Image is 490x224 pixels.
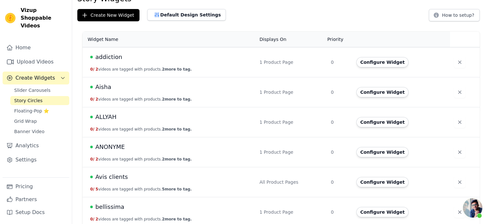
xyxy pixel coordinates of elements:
[14,118,37,124] span: Grid Wrap
[90,157,94,161] span: 0 /
[356,57,408,67] button: Configure Widget
[3,41,69,54] a: Home
[429,14,480,20] a: How to setup?
[95,202,124,211] span: bellissima
[327,32,352,47] th: Priority
[90,206,93,208] span: Live Published
[162,127,192,131] span: 2 more to tag.
[356,177,408,187] button: Configure Widget
[3,193,69,206] a: Partners
[90,187,94,191] span: 0 /
[454,146,466,158] button: Delete widget
[259,89,323,95] div: 1 Product Page
[90,127,94,131] span: 0 /
[356,87,408,97] button: Configure Widget
[10,117,69,126] a: Grid Wrap
[21,6,67,30] span: Vizup Shoppable Videos
[259,119,323,125] div: 1 Product Page
[5,13,15,23] img: Vizup
[90,146,93,148] span: Live Published
[3,206,69,219] a: Setup Docs
[90,67,94,72] span: 0 /
[90,97,94,102] span: 0 /
[95,83,111,92] span: Aisha
[95,53,122,62] span: addiction
[3,139,69,152] a: Analytics
[454,56,466,68] button: Delete widget
[429,9,480,21] button: How to setup?
[14,87,51,93] span: Slider Carousels
[327,107,352,137] td: 0
[15,74,55,82] span: Create Widgets
[90,217,192,222] button: 0/ 2videos are tagged with products.2more to tag.
[77,9,139,21] button: Create New Widget
[259,59,323,65] div: 1 Product Page
[96,217,98,221] span: 2
[454,206,466,218] button: Delete widget
[147,9,226,21] button: Default Design Settings
[3,153,69,166] a: Settings
[162,217,192,221] span: 2 more to tag.
[327,167,352,197] td: 0
[10,127,69,136] a: Banner Video
[96,187,98,191] span: 5
[327,47,352,77] td: 0
[10,96,69,105] a: Story Circles
[90,157,192,162] button: 0/ 2videos are tagged with products.2more to tag.
[96,127,98,131] span: 2
[3,72,69,84] button: Create Widgets
[96,67,98,72] span: 2
[90,217,94,221] span: 0 /
[90,176,93,178] span: Live Published
[356,207,408,217] button: Configure Widget
[14,108,49,114] span: Floating-Pop ⭐
[356,147,408,157] button: Configure Widget
[454,176,466,188] button: Delete widget
[14,97,43,104] span: Story Circles
[162,157,192,161] span: 2 more to tag.
[90,127,192,132] button: 0/ 2videos are tagged with products.2more to tag.
[95,142,125,151] span: ANONYME
[10,106,69,115] a: Floating-Pop ⭐
[259,179,323,185] div: All Product Pages
[90,86,93,88] span: Live Published
[259,149,323,155] div: 1 Product Page
[95,112,116,122] span: ALLYAH
[96,97,98,102] span: 2
[162,187,192,191] span: 5 more to tag.
[90,187,192,192] button: 0/ 5videos are tagged with products.5more to tag.
[162,67,192,72] span: 2 more to tag.
[327,77,352,107] td: 0
[3,55,69,68] a: Upload Videos
[356,117,408,127] button: Configure Widget
[90,97,192,102] button: 0/ 2videos are tagged with products.2more to tag.
[82,32,255,47] th: Widget Name
[463,198,482,218] a: Ouvrir le chat
[10,86,69,95] a: Slider Carousels
[90,67,192,72] button: 0/ 2videos are tagged with products.2more to tag.
[454,116,466,128] button: Delete widget
[3,180,69,193] a: Pricing
[259,209,323,215] div: 1 Product Page
[90,56,93,58] span: Live Published
[162,97,192,102] span: 2 more to tag.
[96,157,98,161] span: 2
[95,172,128,181] span: Avis clients
[14,128,44,135] span: Banner Video
[327,137,352,167] td: 0
[255,32,327,47] th: Displays On
[90,116,93,118] span: Live Published
[454,86,466,98] button: Delete widget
